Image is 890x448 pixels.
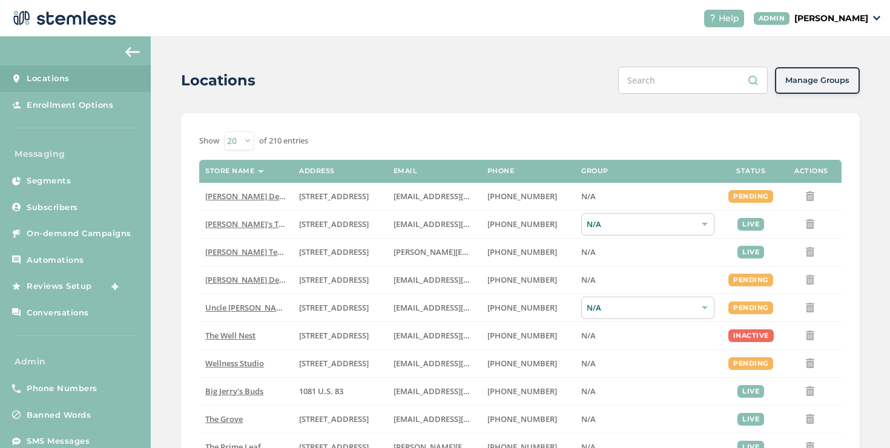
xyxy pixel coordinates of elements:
[27,99,113,111] span: Enrollment Options
[27,175,71,187] span: Segments
[618,67,768,94] input: Search
[775,67,860,94] button: Manage Groups
[181,70,255,91] h2: Locations
[873,16,880,21] img: icon_down-arrow-small-66adaf34.svg
[709,15,716,22] img: icon-help-white-03924b79.svg
[27,435,90,447] span: SMS Messages
[27,202,78,214] span: Subscribers
[27,254,84,266] span: Automations
[785,74,849,87] span: Manage Groups
[829,390,890,448] iframe: Chat Widget
[27,383,97,395] span: Phone Numbers
[27,307,89,319] span: Conversations
[10,6,116,30] img: logo-dark-0685b13c.svg
[794,12,868,25] p: [PERSON_NAME]
[125,47,140,57] img: icon-arrow-back-accent-c549486e.svg
[27,409,91,421] span: Banned Words
[27,280,92,292] span: Reviews Setup
[101,274,125,298] img: glitter-stars-b7820f95.gif
[27,228,131,240] span: On-demand Campaigns
[754,12,790,25] div: ADMIN
[27,73,70,85] span: Locations
[719,12,739,25] span: Help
